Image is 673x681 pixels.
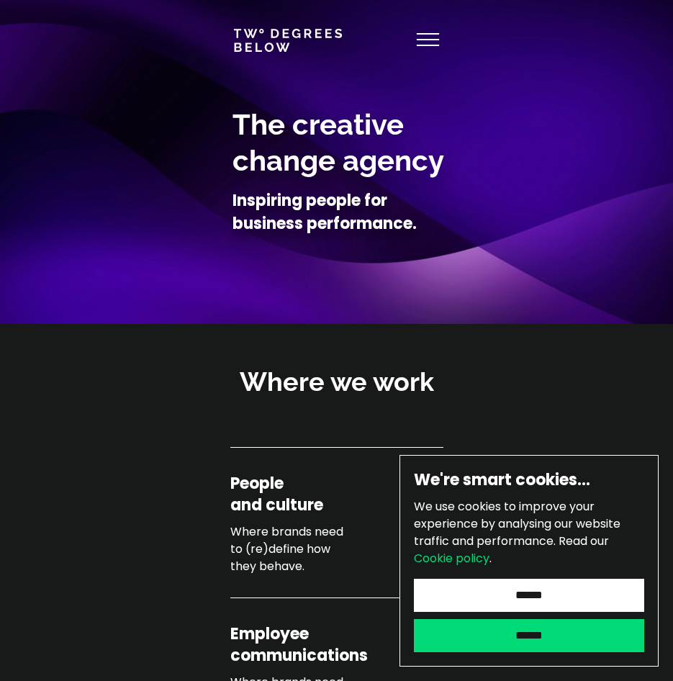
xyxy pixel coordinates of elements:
span: The creative change agency [232,107,444,177]
a: Cookie policy [414,550,489,567]
span: Read our . [414,533,609,567]
h2: Where we work [240,364,434,400]
h6: We're smart cookies… [414,469,644,491]
p: We use cookies to improve your experience by analysing our website traffic and performance. [414,498,644,567]
p: Where brands need to (re)define how they behave. [230,523,417,575]
h4: People and culture [230,473,323,516]
h4: Employee communications [230,623,368,667]
h4: Inspiring people for business performance. [232,189,417,235]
